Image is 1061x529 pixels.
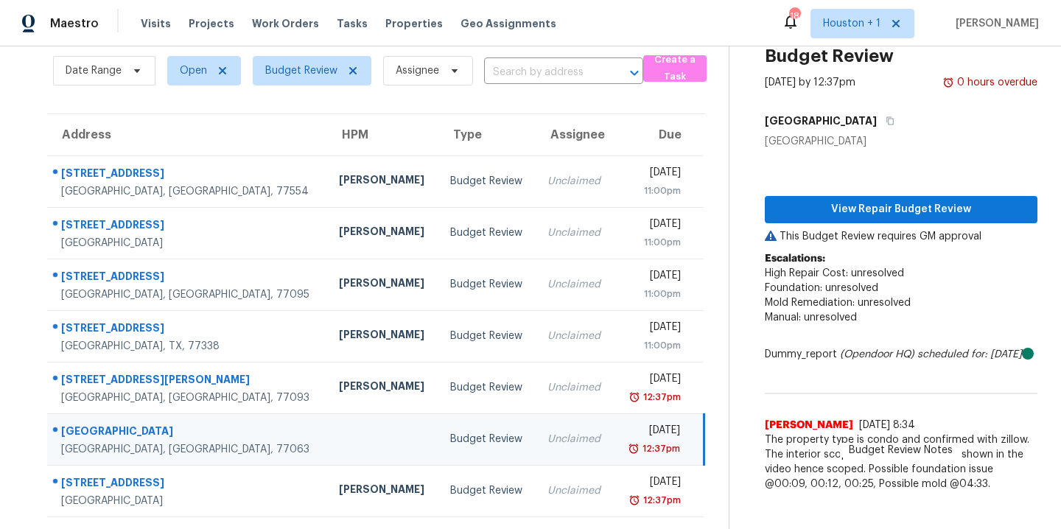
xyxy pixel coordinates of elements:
[547,174,602,189] div: Unclaimed
[765,113,877,128] h5: [GEOGRAPHIC_DATA]
[61,184,315,199] div: [GEOGRAPHIC_DATA], [GEOGRAPHIC_DATA], 77554
[765,49,894,63] h2: Budget Review
[61,269,315,287] div: [STREET_ADDRESS]
[438,114,536,155] th: Type
[626,371,681,390] div: [DATE]
[765,268,904,278] span: High Repair Cost: unresolved
[823,16,880,31] span: Houston + 1
[547,483,602,498] div: Unclaimed
[339,327,427,346] div: [PERSON_NAME]
[61,217,315,236] div: [STREET_ADDRESS]
[61,287,315,302] div: [GEOGRAPHIC_DATA], [GEOGRAPHIC_DATA], 77095
[626,320,681,338] div: [DATE]
[626,287,681,301] div: 11:00pm
[50,16,99,31] span: Maestro
[765,432,1037,491] span: The property type is condo and confirmed with zillow. The interior scope added and HVAC not shown...
[450,380,525,395] div: Budget Review
[61,475,315,494] div: [STREET_ADDRESS]
[450,483,525,498] div: Budget Review
[547,432,602,446] div: Unclaimed
[61,320,315,339] div: [STREET_ADDRESS]
[765,312,857,323] span: Manual: unresolved
[628,441,640,456] img: Overdue Alarm Icon
[396,63,439,78] span: Assignee
[547,277,602,292] div: Unclaimed
[339,172,427,191] div: [PERSON_NAME]
[61,390,315,405] div: [GEOGRAPHIC_DATA], [GEOGRAPHIC_DATA], 77093
[640,493,681,508] div: 12:37pm
[66,63,122,78] span: Date Range
[339,482,427,500] div: [PERSON_NAME]
[765,253,825,264] b: Escalations:
[626,474,681,493] div: [DATE]
[385,16,443,31] span: Properties
[626,423,679,441] div: [DATE]
[450,225,525,240] div: Budget Review
[626,268,681,287] div: [DATE]
[626,217,681,235] div: [DATE]
[950,16,1039,31] span: [PERSON_NAME]
[626,235,681,250] div: 11:00pm
[954,75,1037,90] div: 0 hours overdue
[765,75,855,90] div: [DATE] by 12:37pm
[942,75,954,90] img: Overdue Alarm Icon
[640,390,681,404] div: 12:37pm
[777,200,1026,219] span: View Repair Budget Review
[450,174,525,189] div: Budget Review
[628,390,640,404] img: Overdue Alarm Icon
[536,114,614,155] th: Assignee
[61,442,315,457] div: [GEOGRAPHIC_DATA], [GEOGRAPHIC_DATA], 77063
[765,229,1037,244] p: This Budget Review requires GM approval
[180,63,207,78] span: Open
[47,114,327,155] th: Address
[61,424,315,442] div: [GEOGRAPHIC_DATA]
[765,418,853,432] span: [PERSON_NAME]
[765,134,1037,149] div: [GEOGRAPHIC_DATA]
[547,329,602,343] div: Unclaimed
[640,441,680,456] div: 12:37pm
[547,380,602,395] div: Unclaimed
[626,165,681,183] div: [DATE]
[265,63,337,78] span: Budget Review
[765,283,878,293] span: Foundation: unresolved
[626,183,681,198] div: 11:00pm
[917,349,1022,360] i: scheduled for: [DATE]
[877,108,897,134] button: Copy Address
[789,9,799,24] div: 18
[450,432,525,446] div: Budget Review
[765,196,1037,223] button: View Repair Budget Review
[450,329,525,343] div: Budget Review
[643,55,707,82] button: Create a Task
[252,16,319,31] span: Work Orders
[484,61,602,84] input: Search by address
[141,16,171,31] span: Visits
[61,166,315,184] div: [STREET_ADDRESS]
[339,276,427,294] div: [PERSON_NAME]
[624,63,645,83] button: Open
[337,18,368,29] span: Tasks
[327,114,438,155] th: HPM
[840,349,914,360] i: (Opendoor HQ)
[614,114,704,155] th: Due
[765,298,911,308] span: Mold Remediation: unresolved
[189,16,234,31] span: Projects
[61,372,315,390] div: [STREET_ADDRESS][PERSON_NAME]
[61,339,315,354] div: [GEOGRAPHIC_DATA], TX, 77338
[840,443,962,458] span: Budget Review Notes
[628,493,640,508] img: Overdue Alarm Icon
[61,494,315,508] div: [GEOGRAPHIC_DATA]
[450,277,525,292] div: Budget Review
[339,379,427,397] div: [PERSON_NAME]
[339,224,427,242] div: [PERSON_NAME]
[626,338,681,353] div: 11:00pm
[461,16,556,31] span: Geo Assignments
[61,236,315,251] div: [GEOGRAPHIC_DATA]
[651,52,699,85] span: Create a Task
[859,420,915,430] span: [DATE] 8:34
[547,225,602,240] div: Unclaimed
[765,347,1037,362] div: Dummy_report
